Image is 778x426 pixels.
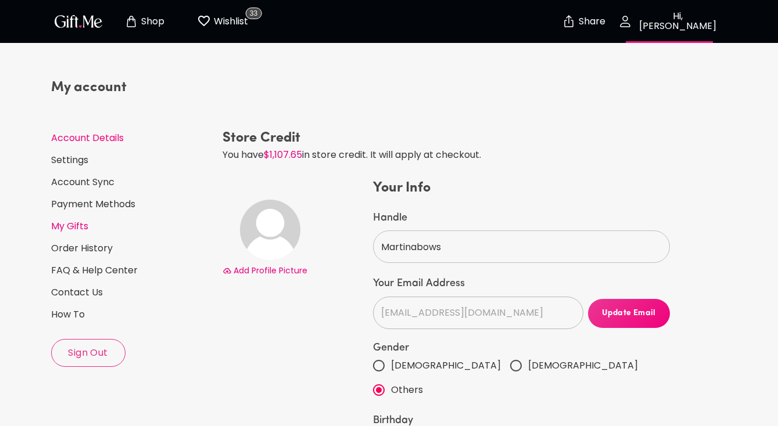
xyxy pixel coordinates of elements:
[113,3,177,40] button: Store page
[576,17,605,27] p: Share
[191,3,254,40] button: Wishlist page
[373,353,670,402] div: gender
[51,78,213,97] h4: My account
[51,264,213,277] a: FAQ & Help Center
[373,416,670,426] legend: Birthday
[391,382,423,398] span: Others
[51,242,213,255] a: Order History
[223,147,671,163] p: You have in store credit. It will apply at checkout.
[246,8,261,19] span: 33
[51,308,213,321] a: How To
[51,286,213,299] a: Contact Us
[373,211,670,225] label: Handle
[373,179,670,197] h4: Your Info
[52,346,125,359] span: Sign Out
[588,307,671,320] span: Update Email
[588,299,671,328] button: Update Email
[138,17,164,27] p: Shop
[240,200,300,260] img: Avatar
[391,358,501,373] span: [DEMOGRAPHIC_DATA]
[51,220,213,233] a: My Gifts
[611,3,727,40] button: Hi, [PERSON_NAME]
[51,15,106,28] button: GiftMe Logo
[52,13,105,30] img: GiftMe Logo
[211,14,248,29] p: Wishlist
[51,176,213,189] a: Account Sync
[51,339,126,367] button: Sign Out
[223,129,671,147] h4: Store Credit
[562,15,576,28] img: secure
[51,132,213,145] a: Account Details
[528,358,638,373] span: [DEMOGRAPHIC_DATA]
[373,343,670,353] label: Gender
[264,148,302,161] span: $1,107.65
[373,277,670,291] label: Your Email Address
[564,1,604,42] button: Share
[632,12,720,31] p: Hi, [PERSON_NAME]
[51,198,213,211] a: Payment Methods
[51,154,213,167] a: Settings
[234,265,307,276] span: Add Profile Picture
